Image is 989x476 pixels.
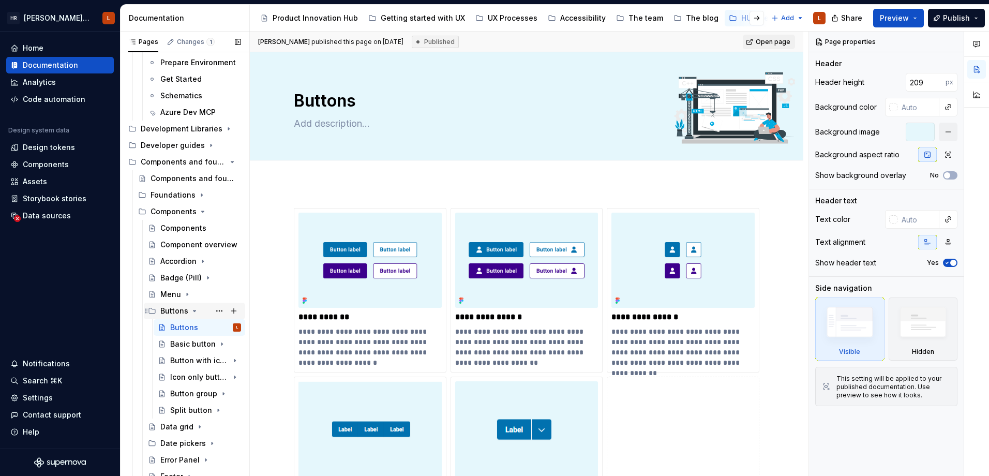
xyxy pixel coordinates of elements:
[880,13,909,23] span: Preview
[815,283,872,293] div: Side navigation
[256,10,362,26] a: Product Innovation Hub
[107,14,110,22] div: L
[160,306,188,316] div: Buttons
[6,156,114,173] a: Components
[144,435,245,452] div: Date pickers
[144,303,245,319] div: Buttons
[612,10,667,26] a: The team
[836,375,951,399] div: This setting will be applied to your published documentation. Use preview to see how it looks.
[412,36,459,48] div: Published
[160,240,237,250] div: Component overview
[154,402,245,419] a: Split button
[170,355,229,366] div: Button with icon
[7,12,20,24] div: HR
[144,87,245,104] a: Schematics
[23,159,69,170] div: Components
[897,98,939,116] input: Auto
[815,237,865,247] div: Text alignment
[206,38,215,46] span: 1
[815,77,864,87] div: Header height
[160,223,206,233] div: Components
[455,213,598,308] img: 3be549f8-a657-4d33-b8c0-d591761c2197.png
[160,91,202,101] div: Schematics
[912,348,934,356] div: Hidden
[124,121,245,137] div: Development Libraries
[160,438,206,449] div: Date pickers
[815,214,850,225] div: Text color
[768,11,807,25] button: Add
[815,196,857,206] div: Header text
[273,13,358,23] div: Product Innovation Hub
[6,407,114,423] button: Contact support
[134,187,245,203] div: Foundations
[258,38,310,46] span: [PERSON_NAME]
[743,35,795,49] a: Open page
[236,322,238,333] div: L
[6,40,114,56] a: Home
[628,13,663,23] div: The team
[144,71,245,87] a: Get Started
[23,427,39,437] div: Help
[144,270,245,286] a: Badge (Pill)
[154,336,245,352] a: Basic button
[611,213,755,308] img: c26a13a7-5e61-4e3b-a1b1-137680e16db3.png
[889,297,958,361] div: Hidden
[144,54,245,71] a: Prepare Environment
[160,256,197,266] div: Accordion
[258,38,403,46] span: published this page on [DATE]
[141,157,226,167] div: Components and foundations
[160,273,202,283] div: Badge (Pill)
[144,253,245,270] a: Accordion
[144,236,245,253] a: Component overview
[170,322,198,333] div: Buttons
[897,210,939,229] input: Auto
[23,43,43,53] div: Home
[144,220,245,236] a: Components
[23,94,85,105] div: Code automation
[160,422,193,432] div: Data grid
[488,13,537,23] div: UX Processes
[544,10,610,26] a: Accessibility
[927,259,939,267] label: Yes
[928,9,985,27] button: Publish
[128,38,158,46] div: Pages
[144,104,245,121] a: Azure Dev MCP
[815,297,885,361] div: Visible
[6,390,114,406] a: Settings
[873,9,924,27] button: Preview
[6,190,114,207] a: Storybook stories
[23,393,53,403] div: Settings
[781,14,794,22] span: Add
[144,286,245,303] a: Menu
[154,369,245,385] a: Icon only button
[256,8,766,28] div: Page tree
[946,78,953,86] p: px
[815,58,842,69] div: Header
[2,7,118,29] button: HR[PERSON_NAME] UI Toolkit (HUT)L
[292,88,757,113] textarea: Buttons
[34,457,86,468] a: Supernova Logo
[23,410,81,420] div: Contact support
[177,38,215,46] div: Changes
[839,348,860,356] div: Visible
[134,170,245,187] a: Components and foundations
[381,13,465,23] div: Getting started with UX
[906,73,946,92] input: Auto
[160,289,181,300] div: Menu
[6,355,114,372] button: Notifications
[6,91,114,108] a: Code automation
[144,419,245,435] a: Data grid
[124,137,245,154] div: Developer guides
[160,455,200,465] div: Error Panel
[160,107,216,117] div: Azure Dev MCP
[151,206,197,217] div: Components
[154,385,245,402] a: Button group
[129,13,245,23] div: Documentation
[725,10,817,26] a: HUT Design System
[815,102,877,112] div: Background color
[756,38,790,46] span: Open page
[6,424,114,440] button: Help
[23,176,47,187] div: Assets
[669,10,723,26] a: The blog
[23,359,70,369] div: Notifications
